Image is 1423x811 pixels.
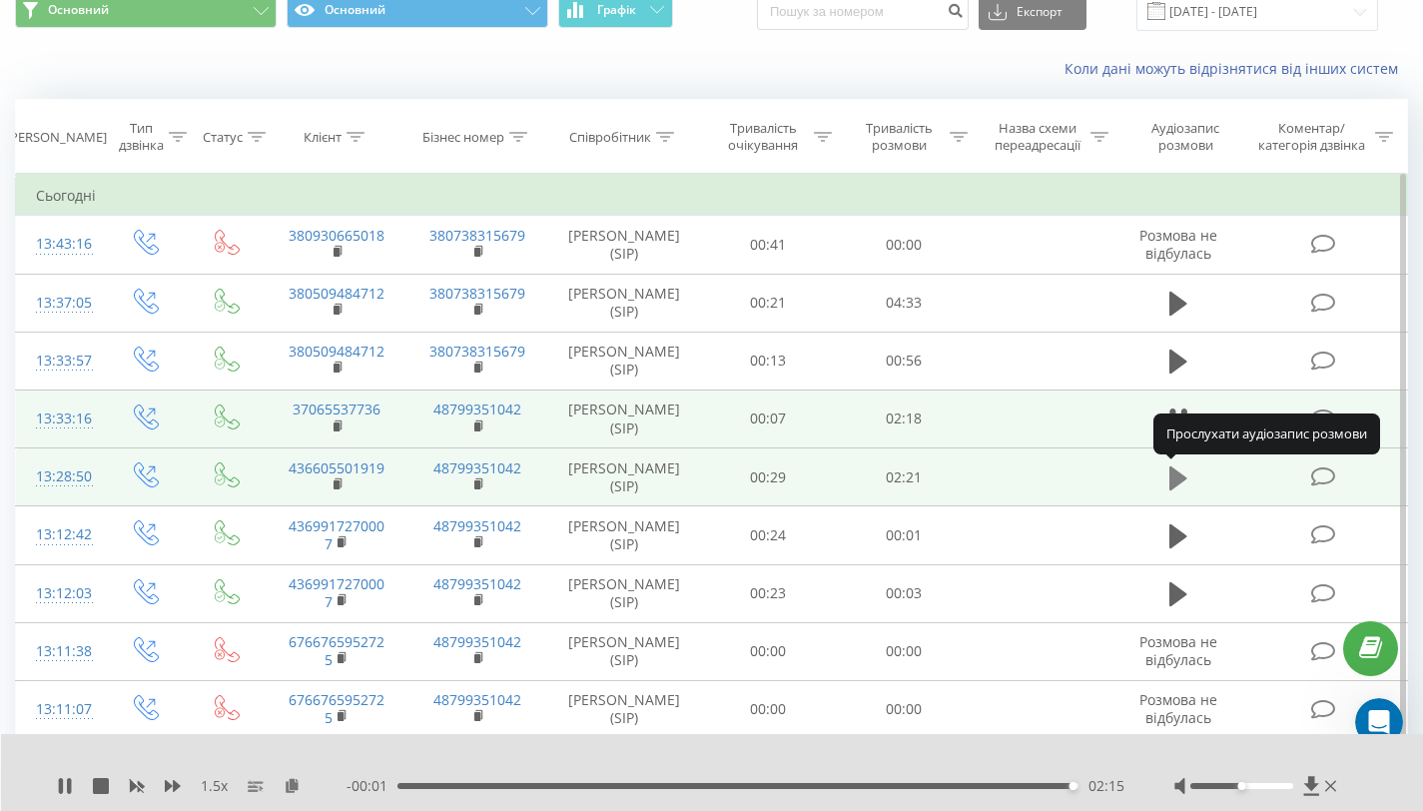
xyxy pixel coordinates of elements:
a: 380509484712 [289,342,384,361]
span: Розмова не відбулась [1139,632,1217,669]
td: 02:21 [836,448,972,506]
a: 48799351042 [433,690,521,709]
a: 4369917270007 [289,574,384,611]
td: [PERSON_NAME] (SIP) [548,506,700,564]
div: 13:37:05 [36,284,83,323]
div: Тривалість розмови [855,120,945,154]
div: 13:43:16 [36,225,83,264]
td: 00:00 [700,680,836,738]
td: 00:00 [836,622,972,680]
div: [PERSON_NAME] [6,129,107,146]
td: [PERSON_NAME] (SIP) [548,564,700,622]
td: 00:00 [700,622,836,680]
td: [PERSON_NAME] (SIP) [548,390,700,447]
span: 1.5 x [201,776,228,796]
div: 13:28:50 [36,457,83,496]
td: 00:56 [836,332,972,390]
span: - 00:01 [347,776,397,796]
div: Аудіозапис розмови [1131,120,1239,154]
td: 00:01 [836,506,972,564]
td: [PERSON_NAME] (SIP) [548,274,700,332]
td: [PERSON_NAME] (SIP) [548,448,700,506]
div: Бізнес номер [422,129,504,146]
td: [PERSON_NAME] (SIP) [548,216,700,274]
a: 48799351042 [433,574,521,593]
div: Клієнт [304,129,342,146]
div: 13:11:07 [36,690,83,729]
td: 00:00 [836,680,972,738]
td: 02:18 [836,390,972,447]
div: Тип дзвінка [119,120,164,154]
span: Розмова не відбулась [1139,690,1217,727]
div: 13:12:42 [36,515,83,554]
span: 02:15 [1088,776,1124,796]
a: 4369917270007 [289,516,384,553]
div: Accessibility label [1069,782,1077,790]
td: 00:00 [836,216,972,274]
iframe: Intercom live chat [1355,698,1403,746]
td: Сьогодні [16,176,1408,216]
a: 380738315679 [429,342,525,361]
a: 436605501919 [289,458,384,477]
div: Співробітник [569,129,651,146]
td: 00:21 [700,274,836,332]
a: Коли дані можуть відрізнятися вiд інших систем [1065,59,1408,78]
td: 00:07 [700,390,836,447]
div: 13:33:57 [36,342,83,381]
td: [PERSON_NAME] (SIP) [548,680,700,738]
td: [PERSON_NAME] (SIP) [548,332,700,390]
td: [PERSON_NAME] (SIP) [548,622,700,680]
td: 00:13 [700,332,836,390]
div: Тривалість очікування [718,120,808,154]
a: 6766765952725 [289,632,384,669]
div: Accessibility label [1238,782,1246,790]
td: 04:33 [836,274,972,332]
span: Графік [597,3,636,17]
div: Статус [203,129,243,146]
div: 13:12:03 [36,574,83,613]
div: Прослухати аудіозапис розмови [1153,413,1380,453]
td: 00:41 [700,216,836,274]
span: Основний [48,2,109,18]
td: 00:23 [700,564,836,622]
td: 00:03 [836,564,972,622]
a: 37065537736 [293,400,380,418]
span: Розмова не відбулась [1139,226,1217,263]
a: 6766765952725 [289,690,384,727]
a: 380738315679 [429,284,525,303]
a: 48799351042 [433,458,521,477]
a: 48799351042 [433,516,521,535]
td: 00:29 [700,448,836,506]
div: Коментар/категорія дзвінка [1253,120,1370,154]
div: Назва схеми переадресації [991,120,1086,154]
a: 380930665018 [289,226,384,245]
a: 48799351042 [433,632,521,651]
a: 48799351042 [433,400,521,418]
a: 380509484712 [289,284,384,303]
a: 380738315679 [429,226,525,245]
div: 13:33:16 [36,400,83,438]
div: 13:11:38 [36,632,83,671]
td: 00:24 [700,506,836,564]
